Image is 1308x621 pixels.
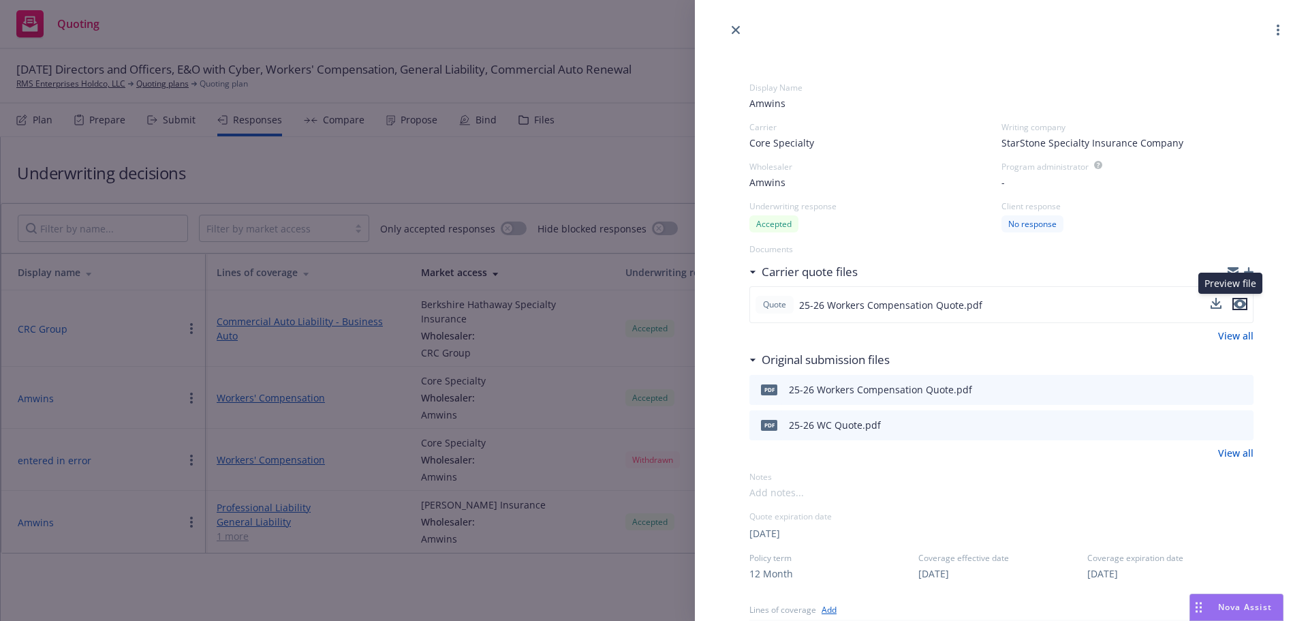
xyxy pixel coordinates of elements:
[749,200,1001,212] div: Underwriting response
[761,299,788,311] span: Quote
[1214,382,1225,398] button: download file
[749,604,816,616] div: Lines of coverage
[918,566,949,581] button: [DATE]
[1211,298,1221,309] button: download file
[1001,200,1253,212] div: Client response
[822,603,837,617] a: Add
[1236,382,1248,398] button: preview file
[749,96,1253,110] span: Amwins
[762,351,890,369] h3: Original submission files
[761,384,777,395] span: pdf
[1218,446,1253,460] a: View all
[749,215,798,232] div: Accepted
[749,243,1253,255] div: Documents
[1001,175,1005,190] span: -
[749,566,793,581] button: 12 Month
[1232,297,1247,313] button: preview file
[1218,329,1253,343] a: View all
[749,511,1253,522] div: Quote expiration date
[1087,552,1253,564] span: Coverage expiration date
[749,351,890,369] div: Original submission files
[749,121,1001,133] div: Carrier
[1190,594,1207,620] div: Drag to move
[1214,417,1225,434] button: download file
[1189,594,1283,621] button: Nova Assist
[749,82,1253,93] div: Display Name
[1211,297,1221,313] button: download file
[761,420,777,430] span: pdf
[1001,136,1183,150] span: StarStone Specialty Insurance Company
[1218,601,1272,613] span: Nova Assist
[1087,566,1118,581] button: [DATE]
[918,552,1085,564] span: Coverage effective date
[749,552,916,564] span: Policy term
[749,175,785,190] span: Amwins
[749,526,780,541] button: [DATE]
[749,471,1253,483] div: Notes
[1001,161,1089,172] div: Program administrator
[1236,417,1248,434] button: preview file
[789,418,881,432] div: 25-26 WC Quote.pdf
[799,298,982,312] span: 25-26 Workers Compensation Quote.pdf
[749,136,814,150] span: Core Specialty
[1001,215,1063,232] div: No response
[1198,273,1262,294] div: Preview file
[789,382,972,397] div: 25-26 Workers Compensation Quote.pdf
[749,263,858,281] div: Carrier quote files
[1001,121,1253,133] div: Writing company
[762,263,858,281] h3: Carrier quote files
[728,22,744,38] a: close
[1232,298,1247,310] button: preview file
[749,161,1001,172] div: Wholesaler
